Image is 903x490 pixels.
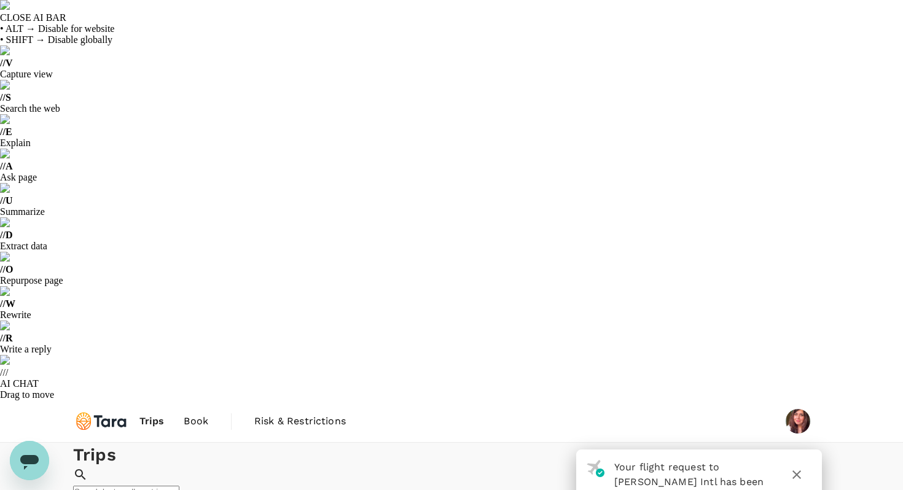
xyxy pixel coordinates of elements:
span: Book [184,414,208,429]
a: Risk & Restrictions [244,400,356,442]
h1: Trips [73,443,830,467]
span: Risk & Restrictions [254,414,346,429]
iframe: Button to launch messaging window [10,441,49,480]
span: Trips [139,414,165,429]
a: Book [174,400,218,442]
img: flight-approved [587,460,604,477]
img: Tara Climate Ltd [73,408,130,435]
img: Qandeel Rehman [786,409,810,434]
a: Trips [130,400,174,442]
